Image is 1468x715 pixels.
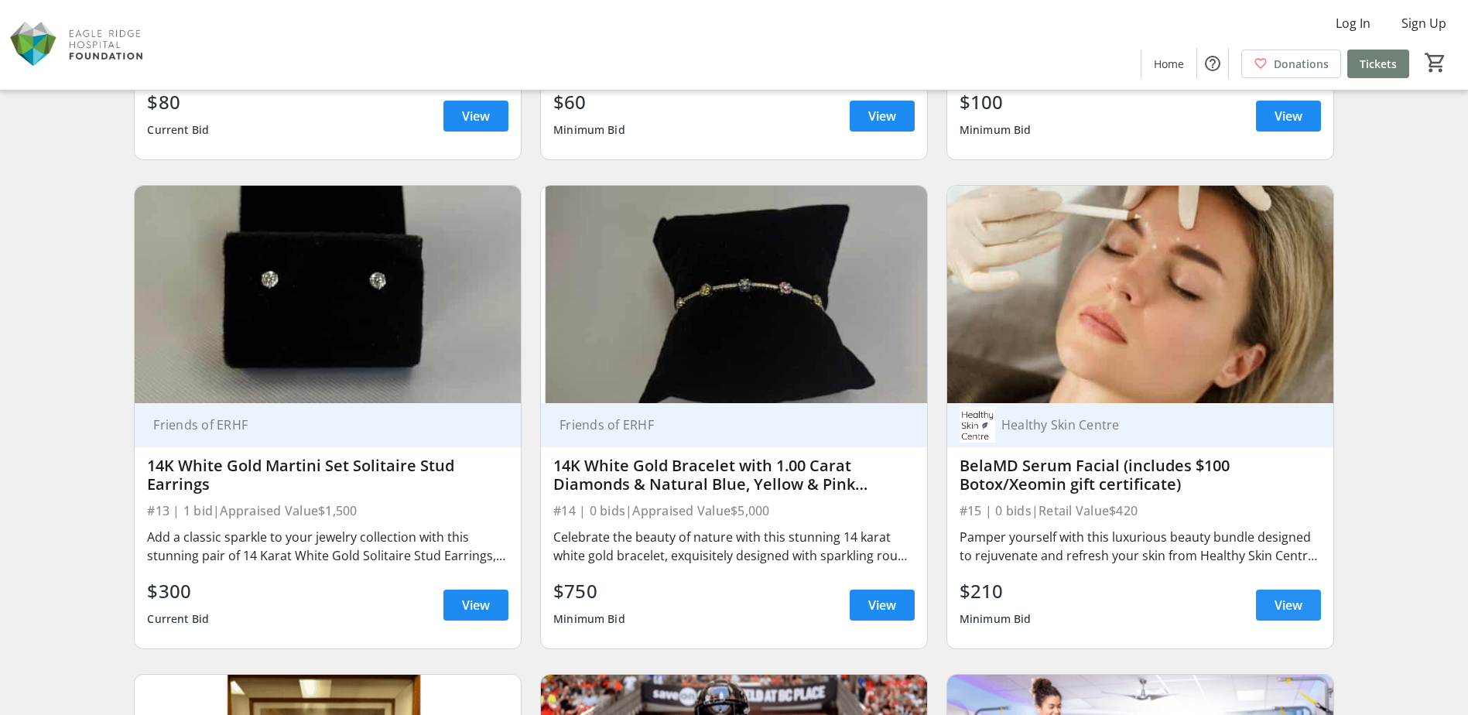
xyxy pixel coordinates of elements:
[553,577,625,605] div: $750
[850,101,915,132] a: View
[553,417,896,433] div: Friends of ERHF
[868,596,896,614] span: View
[1347,50,1409,78] a: Tickets
[960,577,1032,605] div: $210
[1256,590,1321,621] a: View
[947,186,1333,403] img: BelaMD Serum Facial (includes $100 Botox/Xeomin gift certificate)
[553,457,915,494] div: 14K White Gold Bracelet with 1.00 Carat Diamonds & Natural Blue, Yellow & Pink Sapphires
[462,596,490,614] span: View
[960,605,1032,633] div: Minimum Bid
[995,417,1302,433] div: Healthy Skin Centre
[147,500,508,522] div: #13 | 1 bid | Appraised Value $1,500
[462,107,490,125] span: View
[1154,56,1184,72] span: Home
[960,457,1321,494] div: BelaMD Serum Facial (includes $100 Botox/Xeomin gift certificate)
[135,186,521,403] img: 14K White Gold Martini Set Solitaire Stud Earrings
[443,590,508,621] a: View
[147,417,490,433] div: Friends of ERHF
[960,407,995,443] img: Healthy Skin Centre
[541,186,927,403] img: 14K White Gold Bracelet with 1.00 Carat Diamonds & Natural Blue, Yellow & Pink Sapphires
[960,116,1032,144] div: Minimum Bid
[1274,56,1329,72] span: Donations
[1323,11,1383,36] button: Log In
[147,457,508,494] div: 14K White Gold Martini Set Solitaire Stud Earrings
[960,528,1321,565] div: Pamper yourself with this luxurious beauty bundle designed to rejuvenate and refresh your skin fr...
[1401,14,1446,32] span: Sign Up
[1197,48,1228,79] button: Help
[960,500,1321,522] div: #15 | 0 bids | Retail Value $420
[9,6,147,84] img: Eagle Ridge Hospital Foundation's Logo
[1241,50,1341,78] a: Donations
[553,500,915,522] div: #14 | 0 bids | Appraised Value $5,000
[147,577,209,605] div: $300
[553,605,625,633] div: Minimum Bid
[1256,101,1321,132] a: View
[1275,107,1302,125] span: View
[960,88,1032,116] div: $100
[1360,56,1397,72] span: Tickets
[1141,50,1196,78] a: Home
[850,590,915,621] a: View
[553,88,625,116] div: $60
[147,528,508,565] div: Add a classic sparkle to your jewelry collection with this stunning pair of 14 Karat White Gold S...
[443,101,508,132] a: View
[868,107,896,125] span: View
[1389,11,1459,36] button: Sign Up
[147,116,209,144] div: Current Bid
[147,605,209,633] div: Current Bid
[1336,14,1370,32] span: Log In
[553,116,625,144] div: Minimum Bid
[1422,49,1449,77] button: Cart
[1275,596,1302,614] span: View
[147,88,209,116] div: $80
[553,528,915,565] div: Celebrate the beauty of nature with this stunning 14 karat white gold bracelet, exquisitely desig...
